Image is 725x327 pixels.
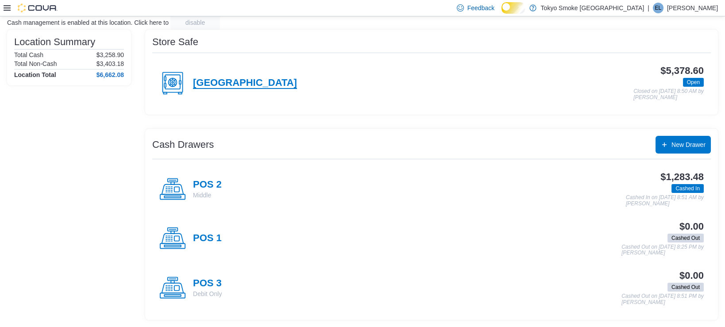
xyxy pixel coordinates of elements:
h3: Cash Drawers [152,139,214,150]
span: Cashed In [671,184,704,193]
h3: $1,283.48 [660,172,704,182]
h3: Store Safe [152,37,198,47]
p: Cashed In on [DATE] 8:51 AM by [PERSON_NAME] [626,195,704,207]
h4: Location Total [14,71,56,78]
h4: POS 2 [193,179,222,191]
img: Cova [18,4,58,12]
span: Cashed Out [671,234,700,242]
p: Cashed Out on [DATE] 8:25 PM by [PERSON_NAME] [621,244,704,256]
span: Cashed Out [667,283,704,292]
h6: Total Non-Cash [14,60,57,67]
p: $3,258.90 [96,51,124,58]
h3: $0.00 [679,270,704,281]
span: Cashed Out [667,234,704,242]
p: Debit Only [193,289,222,298]
h3: Location Summary [14,37,95,47]
p: | [648,3,649,13]
span: Feedback [467,4,494,12]
h4: [GEOGRAPHIC_DATA] [193,77,297,89]
input: Dark Mode [501,2,524,14]
h4: $6,662.08 [96,71,124,78]
span: Open [687,78,700,86]
span: Open [683,78,704,87]
h6: Total Cash [14,51,43,58]
h4: POS 1 [193,233,222,244]
span: EL [655,3,662,13]
p: Cash management is enabled at this location. Click here to [7,19,169,26]
p: [PERSON_NAME] [667,3,718,13]
button: disable [170,15,220,30]
p: Middle [193,191,222,200]
span: Cashed In [675,185,700,192]
span: New Drawer [671,140,706,149]
p: Tokyo Smoke [GEOGRAPHIC_DATA] [541,3,644,13]
p: $3,403.18 [96,60,124,67]
div: Emily Latta [653,3,663,13]
span: disable [185,18,205,27]
p: Cashed Out on [DATE] 8:51 PM by [PERSON_NAME] [621,293,704,305]
span: Cashed Out [671,283,700,291]
button: New Drawer [656,136,711,154]
h4: POS 3 [193,278,222,289]
h3: $5,378.60 [660,65,704,76]
h3: $0.00 [679,221,704,232]
p: Closed on [DATE] 8:50 AM by [PERSON_NAME] [633,88,704,100]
